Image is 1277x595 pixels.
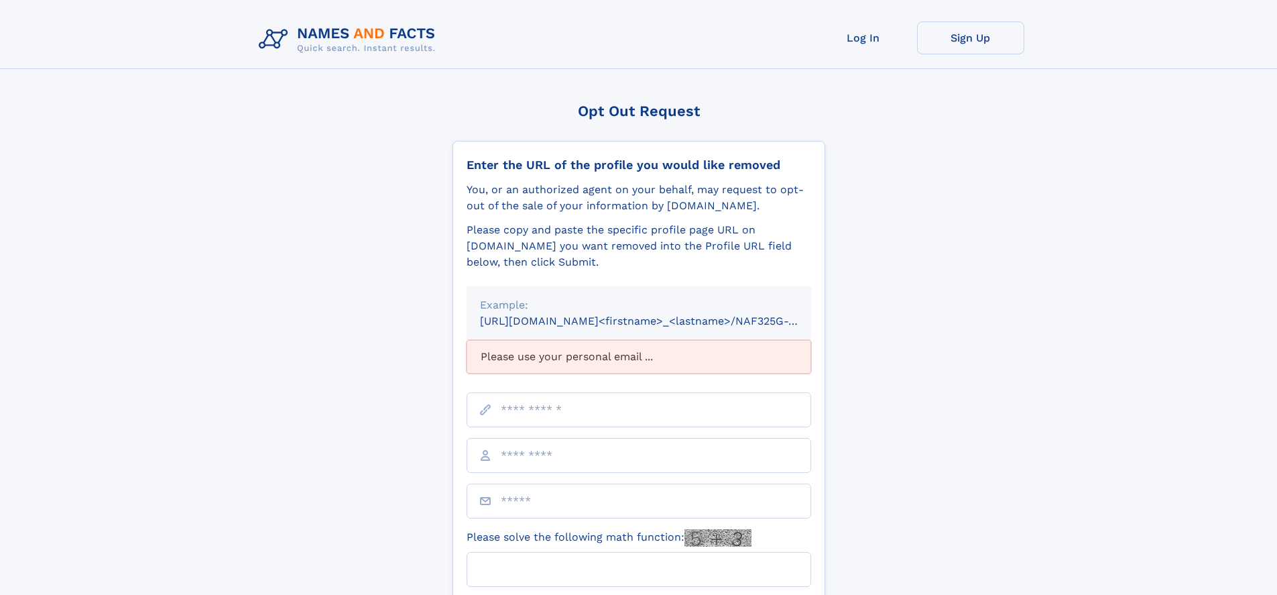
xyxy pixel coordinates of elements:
a: Sign Up [917,21,1024,54]
div: You, or an authorized agent on your behalf, may request to opt-out of the sale of your informatio... [467,182,811,214]
div: Enter the URL of the profile you would like removed [467,158,811,172]
div: Please copy and paste the specific profile page URL on [DOMAIN_NAME] you want removed into the Pr... [467,222,811,270]
small: [URL][DOMAIN_NAME]<firstname>_<lastname>/NAF325G-xxxxxxxx [480,315,837,327]
div: Please use your personal email ... [467,340,811,374]
img: Logo Names and Facts [253,21,446,58]
div: Example: [480,297,798,313]
a: Log In [810,21,917,54]
label: Please solve the following math function: [467,529,751,547]
div: Opt Out Request [452,103,825,119]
